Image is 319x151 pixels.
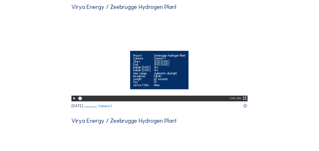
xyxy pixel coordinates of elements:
div: Resolution: [134,75,151,78]
div: None [154,84,186,86]
div: Include [DATE]: [134,66,151,69]
div: Camera: [134,57,151,60]
div: Automatic daylight [154,72,186,75]
div: Virya Energy / Zeebrugge Hydrogen Plant [71,4,177,10]
div: Start: [134,60,151,63]
div: / 0:06 [236,96,241,102]
div: End: [134,63,151,66]
div: Hour range: [134,72,151,75]
div: Virya Energy / Zeebrugge Hydrogen Plant [71,118,177,124]
div: Length: [134,78,151,80]
video: Your browser does not support the video tag. [71,13,248,101]
div: 25 [154,80,186,83]
div: Yes [154,69,186,72]
div: [DATE] [71,104,83,108]
div: Full HD [154,75,186,78]
div: 60 seconds [154,78,186,80]
div: 12:00 [DATE] [154,60,186,63]
div: Zeebrugge Hydrogen Plant [154,54,186,57]
div: Project: [134,54,151,57]
div: Yes [154,66,186,69]
div: 12:00 [DATE] [154,63,186,66]
div: 0: 00 [230,96,236,102]
div: Fps: [134,80,151,83]
a: Camera 1 [84,104,112,108]
div: Active Filter: [134,84,151,86]
div: Include [DATE]: [134,69,151,72]
div: Camera 1 [154,57,186,60]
